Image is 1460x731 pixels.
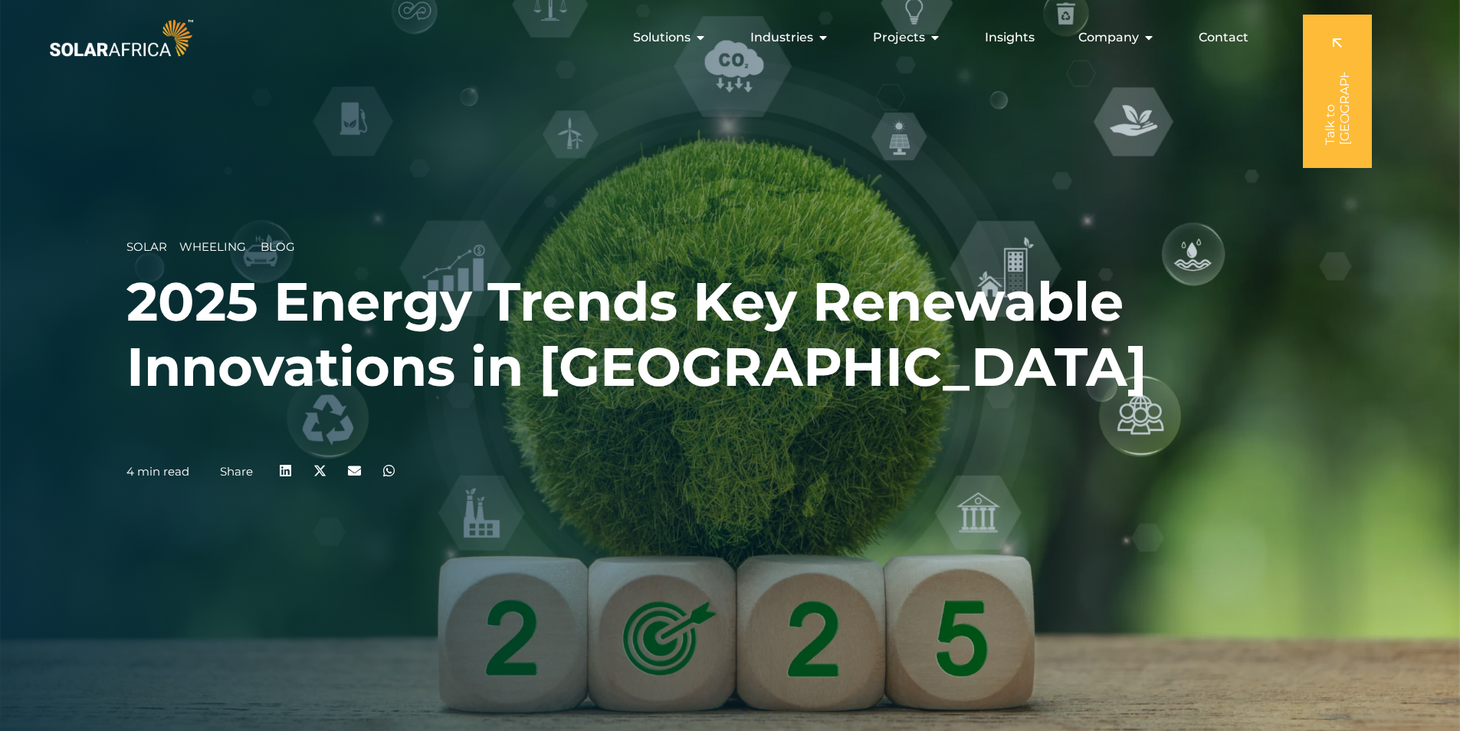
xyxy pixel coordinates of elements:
div: Share on whatsapp [372,453,406,488]
a: Contact [1199,28,1248,47]
p: 4 min read [126,465,189,479]
span: Company [1078,28,1139,47]
a: Insights [985,28,1035,47]
span: Solutions [633,28,691,47]
span: Wheeling [179,239,246,254]
span: Blog [261,239,295,254]
div: Share on email [337,453,372,488]
span: Projects [873,28,925,47]
nav: Menu [196,22,1261,53]
span: Solar [126,239,167,254]
div: Share on linkedin [268,453,303,488]
span: Industries [750,28,813,47]
a: Share [220,464,253,479]
div: Share on x-twitter [303,453,337,488]
h1: 2025 Energy Trends Key Renewable Innovations in [GEOGRAPHIC_DATA] [126,269,1334,400]
span: __ [167,239,179,254]
div: Menu Toggle [196,22,1261,53]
